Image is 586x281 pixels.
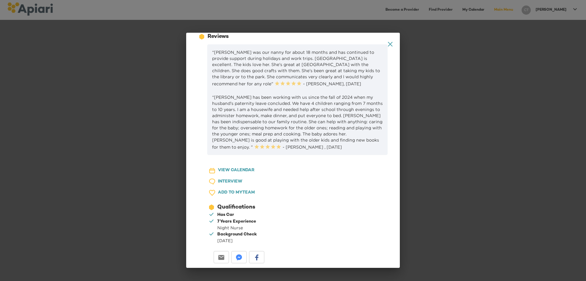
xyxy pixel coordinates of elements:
img: email-white sharing button [218,254,224,261]
div: Has Car [217,212,234,218]
div: Night Nurse [217,225,256,231]
span: ADD TO MY TEAM [218,189,255,197]
p: “[PERSON_NAME] was our nanny for about 18 months and has continued to provide support during holi... [212,49,383,87]
div: Qualifications [217,203,255,211]
img: messenger-white sharing button [236,254,242,261]
div: Reviews [208,33,229,41]
div: [DATE] [217,238,257,244]
span: VIEW CALENDAR [218,167,255,174]
button: INTERVIEW [203,176,273,187]
span: INTERVIEW [218,178,242,186]
div: 7 Years Experience [217,219,256,225]
p: “[PERSON_NAME] has been working with us since the fall of 2024 when my husband’s paternity leave ... [212,94,383,150]
img: facebook-white sharing button [254,254,260,261]
button: ADD TO MYTEAM [203,187,273,198]
div: Background Check [217,231,257,238]
button: VIEW CALENDAR [203,165,273,176]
